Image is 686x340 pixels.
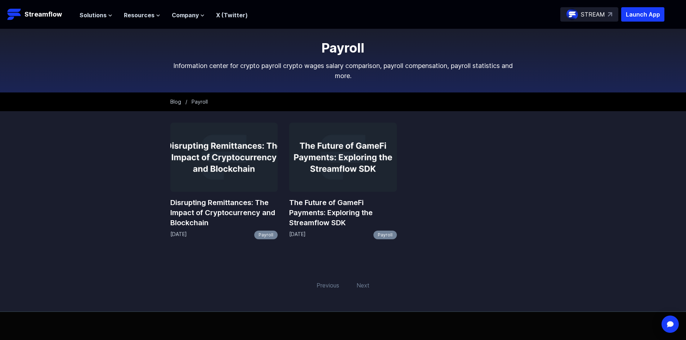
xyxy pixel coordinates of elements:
p: [DATE] [170,231,187,239]
span: Company [172,11,199,19]
div: Open Intercom Messenger [662,316,679,333]
span: / [185,99,187,105]
a: The Future of GameFi Payments: Exploring the Streamflow SDK [289,198,397,228]
a: Blog [170,99,181,105]
span: Next [352,277,374,294]
p: [DATE] [289,231,306,239]
button: Company [172,11,205,19]
h1: Payroll [170,41,516,55]
button: Solutions [80,11,112,19]
span: Solutions [80,11,107,19]
img: Disrupting Remittances: The Impact of Cryptocurrency and Blockchain [170,123,278,192]
span: Resources [124,11,154,19]
p: Streamflow [24,9,62,19]
p: Information center for crypto payroll crypto wages salary comparison, payroll compensation, payro... [170,61,516,81]
span: Payroll [192,99,208,105]
img: streamflow-logo-circle.png [566,9,578,20]
a: Payroll [254,231,278,239]
img: top-right-arrow.svg [608,12,612,17]
button: Launch App [621,7,664,22]
a: X (Twitter) [216,12,248,19]
a: Streamflow [7,7,72,22]
img: The Future of GameFi Payments: Exploring the Streamflow SDK [289,123,397,192]
a: Payroll [373,231,397,239]
p: STREAM [581,10,605,19]
button: Resources [124,11,160,19]
span: Previous [312,277,344,294]
a: Disrupting Remittances: The Impact of Cryptocurrency and Blockchain [170,198,278,228]
a: STREAM [560,7,618,22]
img: Streamflow Logo [7,7,22,22]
